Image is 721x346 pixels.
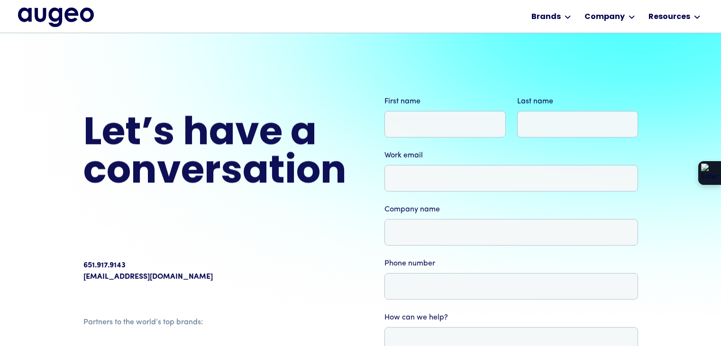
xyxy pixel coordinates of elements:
div: 651.917.9143 [83,260,126,271]
label: Work email [384,150,638,161]
label: Company name [384,204,638,215]
div: Company [584,11,625,23]
h2: Let’s have a conversation [83,115,347,192]
label: How can we help? [384,312,638,323]
label: Last name [517,96,638,107]
label: First name [384,96,506,107]
img: Augeo's full logo in midnight blue. [18,8,94,27]
a: home [18,8,94,27]
img: Extension Icon [701,164,718,182]
div: Partners to the world’s top brands: [83,317,342,328]
a: [EMAIL_ADDRESS][DOMAIN_NAME] [83,271,213,282]
div: Brands [531,11,561,23]
label: Phone number [384,258,638,269]
div: Resources [648,11,690,23]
